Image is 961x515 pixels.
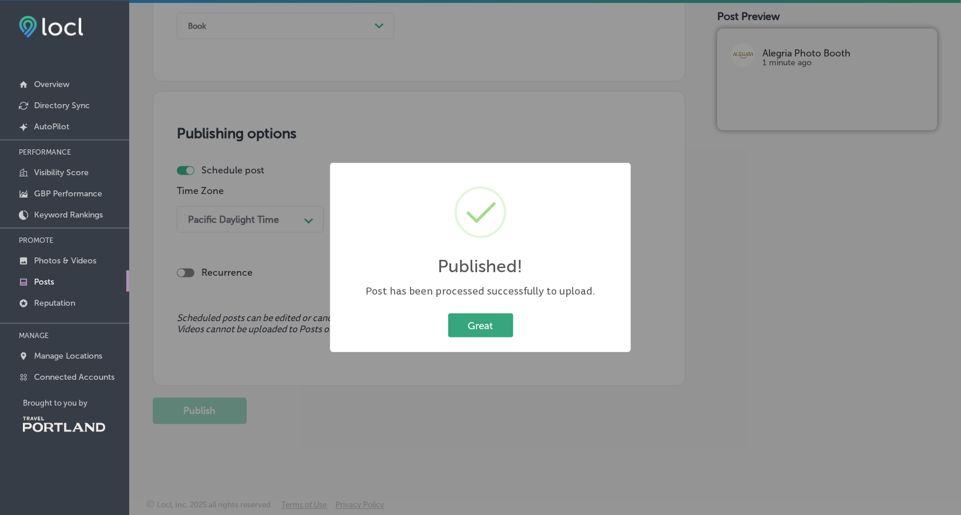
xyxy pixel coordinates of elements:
img: fda3e92497d09a02dc62c9cd864e3231.png [19,16,83,38]
p: Keyword Rankings [34,210,103,220]
p: Manage Locations [34,351,102,361]
button: Great [448,313,513,337]
p: Connected Accounts [34,372,115,382]
p: Posts [34,277,54,287]
p: AutoPilot [34,122,69,132]
p: Reputation [34,298,75,308]
p: GBP Performance [34,189,102,199]
p: Visibility Score [34,168,89,178]
div: Post has been processed successfully to upload. [342,284,619,299]
p: Overview [34,79,69,89]
h2: Published! [438,256,523,277]
p: Photos & Videos [34,256,96,266]
p: Directory Sync [34,101,90,111]
p: Brought to you by [23,399,129,407]
img: Travel Portland [23,417,105,432]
